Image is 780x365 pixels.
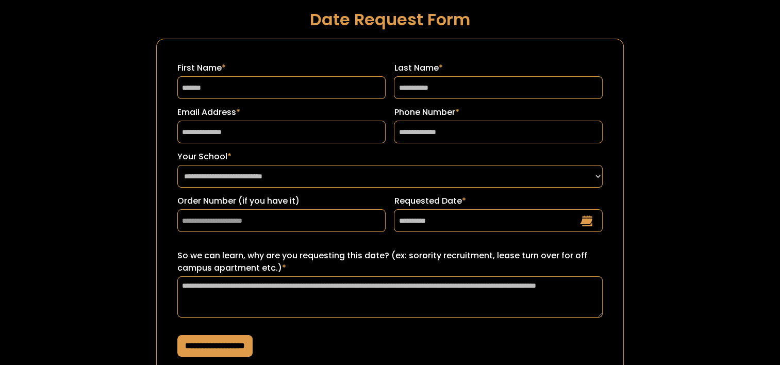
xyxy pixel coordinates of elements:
label: So we can learn, why are you requesting this date? (ex: sorority recruitment, lease turn over for... [177,250,603,274]
h1: Date Request Form [156,10,624,28]
label: First Name [177,62,386,74]
label: Last Name [394,62,603,74]
label: Your School [177,151,603,163]
label: Email Address [177,106,386,119]
label: Phone Number [394,106,603,119]
label: Order Number (if you have it) [177,195,386,207]
label: Requested Date [394,195,603,207]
